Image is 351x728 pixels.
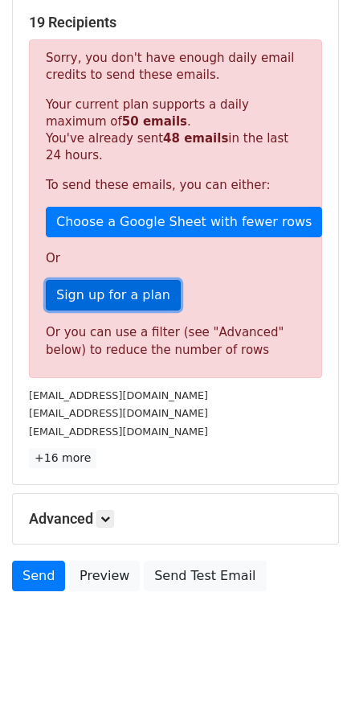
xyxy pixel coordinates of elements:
p: Your current plan supports a daily maximum of . You've already sent in the last 24 hours. [46,97,305,164]
div: 聊天小组件 [271,651,351,728]
iframe: Chat Widget [271,651,351,728]
a: +16 more [29,448,96,468]
strong: 48 emails [163,131,228,146]
p: To send these emails, you can either: [46,177,305,194]
a: Choose a Google Sheet with fewer rows [46,207,322,237]
a: Preview [69,561,140,591]
small: [EMAIL_ADDRESS][DOMAIN_NAME] [29,389,208,401]
h5: Advanced [29,510,322,528]
p: Sorry, you don't have enough daily email credits to send these emails. [46,50,305,84]
div: Or you can use a filter (see "Advanced" below) to reduce the number of rows [46,323,305,360]
strong: 50 emails [122,114,187,129]
h5: 19 Recipients [29,14,322,31]
small: [EMAIL_ADDRESS][DOMAIN_NAME] [29,407,208,419]
a: Sign up for a plan [46,280,181,311]
small: [EMAIL_ADDRESS][DOMAIN_NAME] [29,426,208,438]
p: Or [46,250,305,267]
a: Send [12,561,65,591]
a: Send Test Email [144,561,266,591]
